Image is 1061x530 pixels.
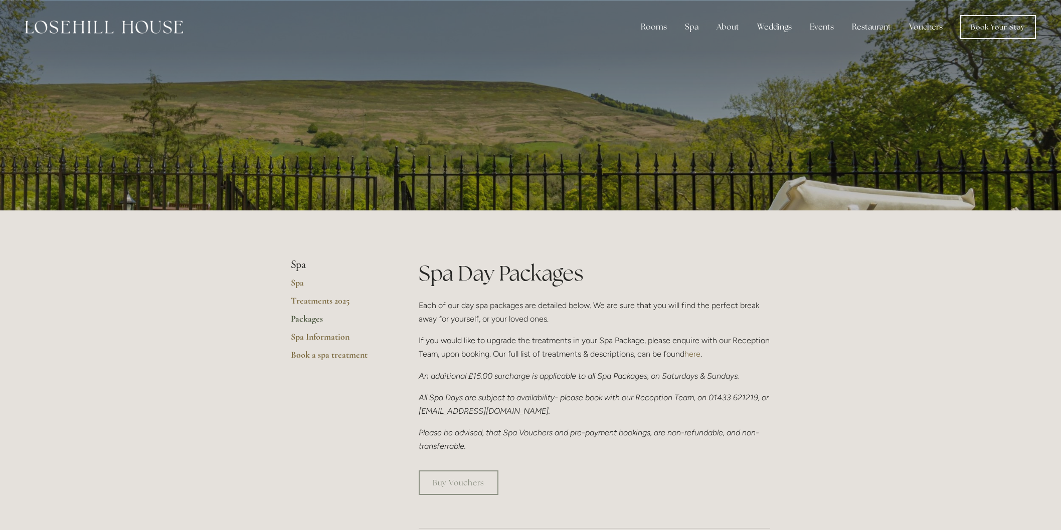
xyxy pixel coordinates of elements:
img: Losehill House [25,21,183,34]
a: Treatments 2025 [291,295,387,313]
div: About [709,17,747,37]
a: Spa Information [291,331,387,349]
li: Spa [291,258,387,272]
p: If you would like to upgrade the treatments in your Spa Package, please enquire with our Receptio... [419,334,770,361]
div: Spa [677,17,706,37]
em: Please be advised, that Spa Vouchers and pre-payment bookings, are non-refundable, and non-transf... [419,428,759,451]
a: Spa [291,277,387,295]
div: Events [802,17,842,37]
em: An additional £15.00 surcharge is applicable to all Spa Packages, on Saturdays & Sundays. [419,371,739,381]
a: here [684,349,700,359]
a: Book a spa treatment [291,349,387,367]
h1: Spa Day Packages [419,258,770,288]
p: Each of our day spa packages are detailed below. We are sure that you will find the perfect break... [419,299,770,326]
em: All Spa Days are subject to availability- please book with our Reception Team, on 01433 621219, o... [419,393,771,416]
a: Buy Vouchers [419,470,498,495]
a: Book Your Stay [960,15,1036,39]
div: Rooms [633,17,675,37]
a: Packages [291,313,387,331]
div: Weddings [749,17,800,37]
a: Vouchers [901,17,951,37]
div: Restaurant [844,17,899,37]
